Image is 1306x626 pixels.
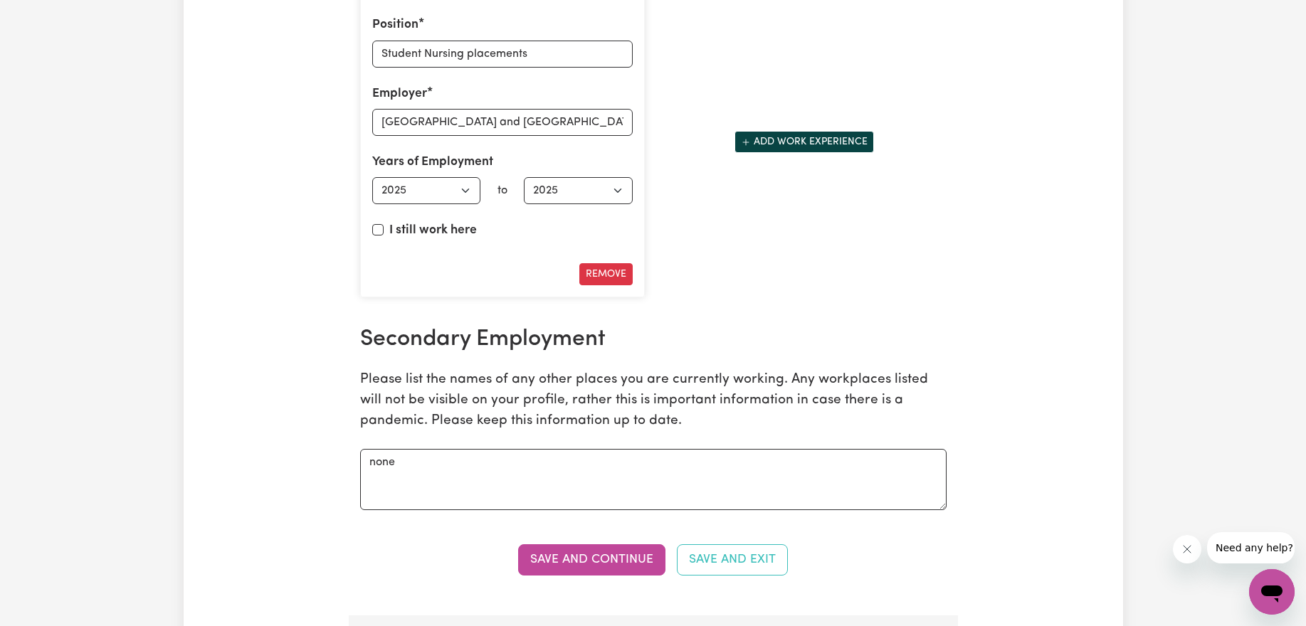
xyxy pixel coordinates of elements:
button: Add another work experience [734,131,874,153]
label: Position [372,16,418,34]
button: Save and Exit [677,544,788,575]
iframe: Message from company [1207,532,1295,563]
iframe: Button to launch messaging window [1249,569,1295,615]
span: to [497,185,507,196]
iframe: Close message [1173,535,1201,563]
h2: Secondary Employment [360,326,947,353]
input: e.g. Regis Care [372,109,633,136]
button: Remove [579,263,633,285]
button: Save and Continue [518,544,665,575]
input: e.g. AIN [372,41,633,68]
label: Years of Employment [372,153,493,171]
label: Employer [372,85,427,103]
p: Please list the names of any other places you are currently working. Any workplaces listed will n... [360,370,947,431]
textarea: none [360,449,947,510]
label: I still work here [389,221,477,240]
